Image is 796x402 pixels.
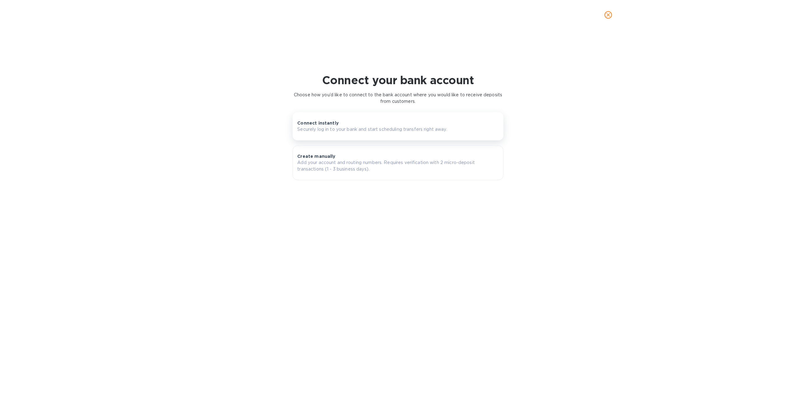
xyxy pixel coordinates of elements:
[297,153,335,159] p: Create manually
[297,159,498,172] p: Add your account and routing numbers. Requires verification with 2 micro-deposit transactions (1 ...
[601,7,616,22] button: close
[293,92,503,105] p: Choose how you’d like to connect to the bank account where you would like to receive deposits fro...
[293,112,503,140] button: Connect instantlySecurely log in to your bank and start scheduling transfers right away.
[322,74,474,87] h1: Connect your bank account
[297,126,447,133] p: Securely log in to your bank and start scheduling transfers right away.
[293,145,503,180] button: Create manuallyAdd your account and routing numbers. Requires verification with 2 micro-deposit t...
[297,120,339,126] p: Connect instantly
